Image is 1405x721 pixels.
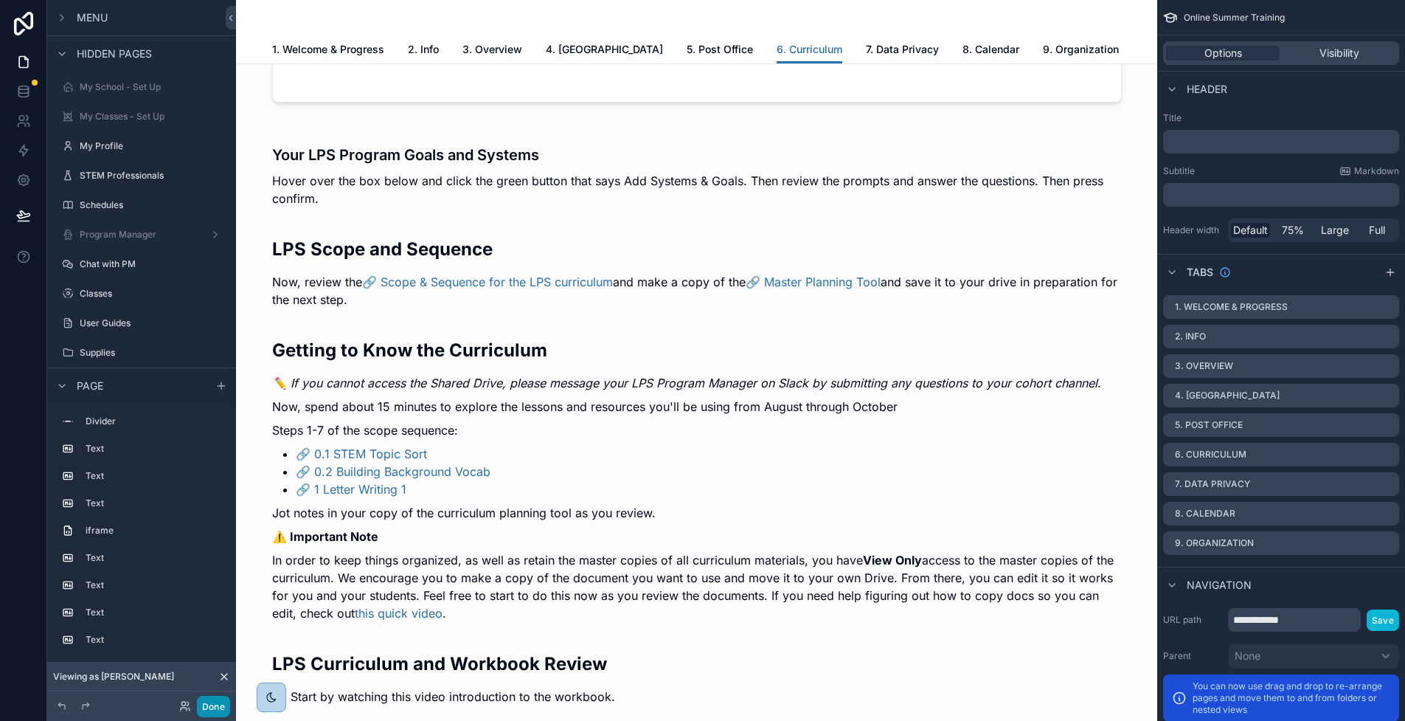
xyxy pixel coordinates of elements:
label: My Profile [80,140,224,152]
label: Title [1163,112,1399,124]
span: 75% [1282,223,1304,238]
a: 7. Data Privacy [866,36,939,66]
span: 8. Calendar [962,42,1019,57]
label: Divider [86,415,221,427]
a: 9. Organization [1043,36,1119,66]
a: My Profile [56,134,227,158]
label: Classes [80,288,224,300]
label: Text [86,497,221,509]
span: Full [1369,223,1385,238]
a: 2. Info [408,36,439,66]
label: 8. Calendar [1175,508,1235,520]
div: scrollable content [47,403,236,691]
span: Online Summer Training [1184,12,1285,24]
label: 9. Organization [1175,537,1254,549]
label: Text [86,552,221,564]
a: Schedules [56,193,227,217]
span: 4. [GEOGRAPHIC_DATA] [546,42,663,57]
label: STEM Professionals [80,170,224,182]
label: Program Manager [80,229,204,241]
a: Classes [56,282,227,306]
label: Text [86,470,221,482]
a: User Guides [56,311,227,335]
label: Schedules [80,199,224,211]
a: Chat with PM [56,252,227,276]
span: Page [77,379,103,393]
span: Hidden pages [77,46,152,61]
a: Markdown [1339,165,1399,177]
span: Default [1233,223,1268,238]
span: Menu [77,10,108,25]
label: Parent [1163,650,1222,662]
span: Tabs [1187,265,1213,280]
label: Text [86,579,221,591]
span: None [1235,649,1260,663]
label: 3. Overview [1175,360,1233,372]
a: 5. Post Office [687,36,753,66]
span: Viewing as [PERSON_NAME] [53,671,174,683]
span: 7. Data Privacy [866,42,939,57]
a: Supplies [56,341,227,365]
span: 6. Curriculum [777,42,842,57]
a: Program Manager [56,223,227,246]
a: 8. Calendar [962,36,1019,66]
label: My Classes - Set Up [80,111,224,123]
div: scrollable content [1163,130,1399,153]
a: My School - Set Up [56,75,227,99]
button: Done [197,696,230,717]
a: 6. Curriculum [777,36,842,64]
label: URL path [1163,614,1222,626]
span: 2. Info [408,42,439,57]
a: 1. Welcome & Progress [272,36,384,66]
label: 6. Curriculum [1175,449,1246,460]
span: Navigation [1187,578,1252,593]
p: You can now use drag and drop to re-arrange pages and move them to and from folders or nested views [1193,680,1390,716]
label: User Guides [80,317,224,329]
span: Visibility [1319,46,1359,61]
span: Large [1321,223,1349,238]
button: Save [1367,610,1399,631]
label: 4. [GEOGRAPHIC_DATA] [1175,390,1280,401]
label: 7. Data Privacy [1175,478,1250,490]
label: 2. Info [1175,331,1206,342]
label: Text [86,607,221,618]
label: Header width [1163,224,1222,236]
a: My Classes - Set Up [56,105,227,128]
label: Supplies [80,347,224,359]
label: Chat with PM [80,258,224,270]
a: 4. [GEOGRAPHIC_DATA] [546,36,663,66]
label: My School - Set Up [80,81,224,93]
label: 1. Welcome & Progress [1175,301,1288,313]
span: Header [1187,82,1227,97]
a: 3. Overview [462,36,522,66]
a: STEM Professionals [56,164,227,187]
span: Markdown [1354,165,1399,177]
span: Options [1204,46,1242,61]
label: Subtitle [1163,165,1195,177]
label: Text [86,634,221,646]
button: None [1228,644,1399,669]
label: iframe [86,525,221,537]
span: 9. Organization [1043,42,1119,57]
span: 1. Welcome & Progress [272,42,384,57]
span: 5. Post Office [687,42,753,57]
label: Text [86,443,221,455]
span: 3. Overview [462,42,522,57]
div: scrollable content [1163,183,1399,207]
label: 5. Post Office [1175,419,1243,431]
